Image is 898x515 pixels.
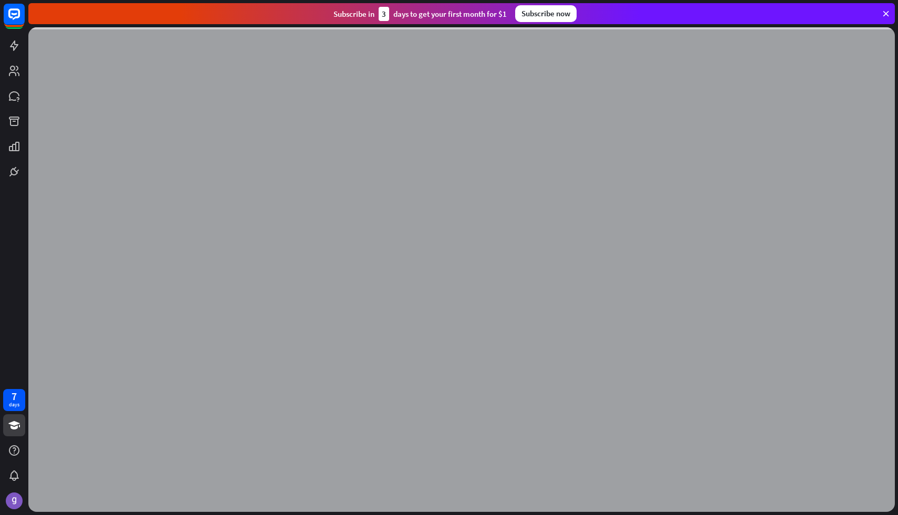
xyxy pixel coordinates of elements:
div: 3 [379,7,389,21]
div: days [9,401,19,408]
a: 7 days [3,389,25,411]
div: Subscribe in days to get your first month for $1 [333,7,507,21]
div: 7 [12,392,17,401]
div: Subscribe now [515,5,577,22]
